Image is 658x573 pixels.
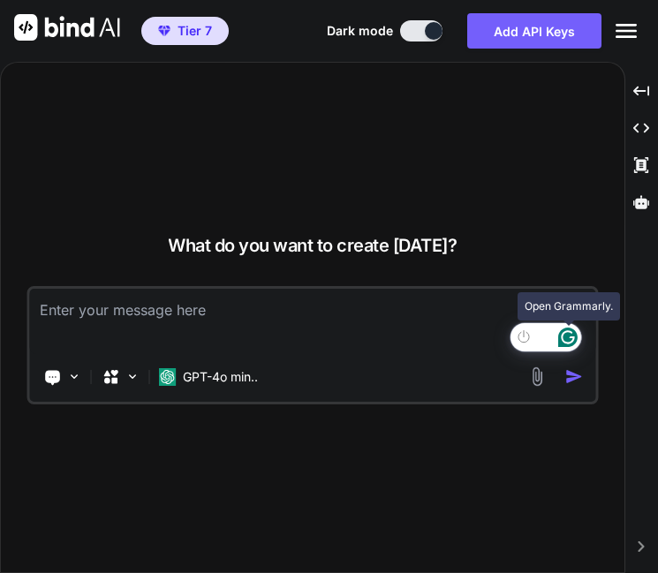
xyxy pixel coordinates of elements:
[141,17,229,45] button: premiumTier 7
[564,367,583,386] img: icon
[125,369,140,384] img: Pick Models
[183,368,258,386] p: GPT-4o min..
[66,369,81,384] img: Pick Tools
[158,368,176,386] img: GPT-4o mini
[158,26,170,36] img: premium
[526,366,547,387] img: attachment
[327,22,393,40] span: Dark mode
[14,14,120,41] img: Bind AI
[29,289,595,354] textarea: To enrich screen reader interactions, please activate Accessibility in Grammarly extension settings
[467,13,601,49] button: Add API Keys
[178,22,212,40] span: Tier 7
[168,235,457,256] span: What do you want to create [DATE]?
